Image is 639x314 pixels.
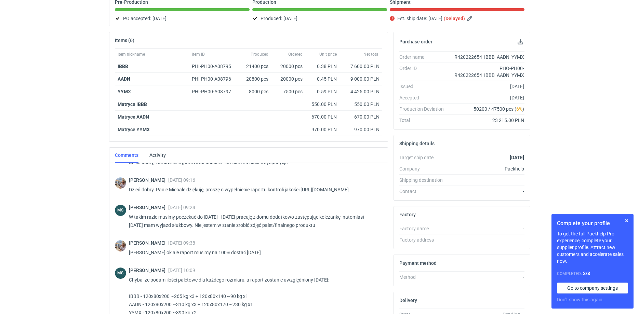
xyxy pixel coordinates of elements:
div: Company [399,165,449,172]
strong: Delayed [445,16,463,21]
h2: Purchase order [399,39,432,44]
h2: Delivery [399,298,417,303]
div: 670.00 PLN [342,113,380,120]
figcaption: MS [115,268,126,279]
div: Production Deviation [399,106,449,112]
div: 7500 pcs [271,85,305,98]
p: W takim razie musimy poczekać do [DATE] - [DATE] pracuję z domu dodatkowo zastępując koleżankę, n... [129,213,377,229]
button: Download PO [516,38,524,46]
a: AADN [118,76,130,82]
span: Ordered [288,52,303,57]
div: Contact [399,188,449,195]
button: Edit estimated shipping date [466,14,475,23]
h2: Factory [399,212,416,217]
div: 20000 pcs [271,73,305,85]
figcaption: MS [115,205,126,216]
a: IBBB [118,64,128,69]
a: Go to company settings [557,283,628,293]
h1: Complete your profile [557,219,628,228]
div: - [449,188,524,195]
strong: 2 / 8 [583,271,590,276]
div: 7 600.00 PLN [342,63,380,70]
div: PHI-PH00-A08797 [192,88,238,95]
strong: Matryce YYMX [118,127,150,132]
div: Est. ship date: [390,14,524,23]
div: 9 000.00 PLN [342,76,380,82]
a: YYMX [118,89,131,94]
span: 50200 / 47500 pcs ( ) [474,106,524,112]
div: PHI-PH00-A08795 [192,63,238,70]
img: Michał Palasek [115,177,126,189]
div: 20000 pcs [271,60,305,73]
button: Skip for now [623,217,631,225]
div: Michał Sokołowski [115,205,126,216]
h2: Shipping details [399,141,435,146]
p: To get the full Packhelp Pro experience, complete your supplier profile. Attract new customers an... [557,230,628,264]
span: [PERSON_NAME] [129,205,168,210]
strong: Matryce IBBB [118,101,147,107]
div: Method [399,274,449,281]
h2: Payment method [399,260,437,266]
div: 970.00 PLN [342,126,380,133]
div: 0.59 PLN [308,88,337,95]
span: [DATE] 09:24 [168,205,195,210]
span: [DATE] 09:38 [168,240,195,246]
h2: Items (6) [115,38,134,43]
div: 550.00 PLN [342,101,380,108]
div: Michał Sokołowski [115,268,126,279]
div: 4 425.00 PLN [342,88,380,95]
div: Factory address [399,236,449,243]
img: Michał Palasek [115,240,126,251]
div: [DATE] [449,94,524,101]
div: PHI-PH00-A08796 [192,76,238,82]
div: Produced: [252,14,387,23]
div: Total [399,117,449,124]
span: Item ID [192,52,205,57]
div: Order ID [399,65,449,79]
div: Completed: [557,270,628,277]
div: [DATE] [449,83,524,90]
span: [PERSON_NAME] [129,268,168,273]
span: Item nickname [118,52,145,57]
div: - [449,225,524,232]
div: Target ship date [399,154,449,161]
p: Dzień dobry. Panie Michale dziękuję, proszę o wypełnienie raportu kontroli jakości [URL][DOMAIN_N... [129,186,377,194]
span: [DATE] [428,14,442,23]
p: [PERSON_NAME] ok ale raport musimy na 100% dostać [DATE] [129,248,377,257]
div: 670.00 PLN [308,113,337,120]
div: R420222654_IBBB_AADN_YYMX [449,54,524,60]
em: ( [444,16,445,21]
div: Shipping destination [399,177,449,183]
button: Don’t show this again [557,296,602,303]
div: 20800 pcs [240,73,271,85]
span: [PERSON_NAME] [129,177,168,183]
span: [DATE] 09:16 [168,177,195,183]
div: Order name [399,54,449,60]
div: Issued [399,83,449,90]
div: - [449,274,524,281]
div: Accepted [399,94,449,101]
strong: [DATE] [510,155,524,160]
span: 6% [516,106,522,112]
div: 8000 pcs [240,85,271,98]
div: 21400 pcs [240,60,271,73]
div: PHO-PH00-R420222654_IBBB_AADN_YYMX [449,65,524,79]
em: ) [463,16,465,21]
span: Unit price [319,52,337,57]
div: 970.00 PLN [308,126,337,133]
div: 23 215.00 PLN [449,117,524,124]
div: Packhelp [449,165,524,172]
span: Net total [363,52,380,57]
span: [DATE] [283,14,297,23]
a: Comments [115,148,138,163]
a: Activity [149,148,166,163]
span: [DATE] 10:09 [168,268,195,273]
div: - [449,236,524,243]
div: PO accepted: [115,14,250,23]
div: Factory name [399,225,449,232]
